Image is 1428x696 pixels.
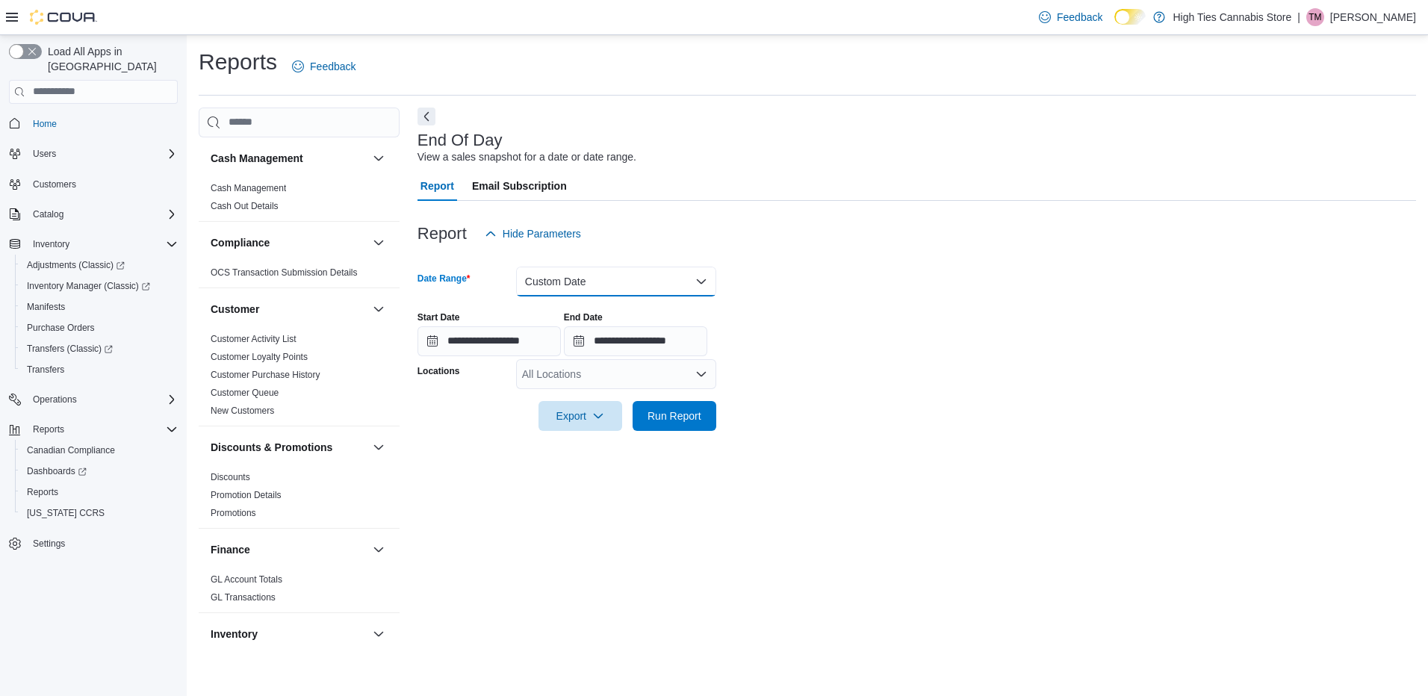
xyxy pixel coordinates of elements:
[695,368,707,380] button: Open list of options
[199,179,400,221] div: Cash Management
[15,461,184,482] a: Dashboards
[370,625,388,643] button: Inventory
[21,361,178,379] span: Transfers
[3,204,184,225] button: Catalog
[27,114,178,133] span: Home
[27,235,75,253] button: Inventory
[199,330,400,426] div: Customer
[211,472,250,482] a: Discounts
[27,115,63,133] a: Home
[211,405,274,417] span: New Customers
[33,148,56,160] span: Users
[27,364,64,376] span: Transfers
[417,273,471,285] label: Date Range
[199,47,277,77] h1: Reports
[211,627,258,641] h3: Inventory
[33,538,65,550] span: Settings
[211,542,250,557] h3: Finance
[211,235,270,250] h3: Compliance
[370,234,388,252] button: Compliance
[211,302,259,317] h3: Customer
[211,508,256,518] a: Promotions
[1114,9,1146,25] input: Dark Mode
[3,143,184,164] button: Users
[370,149,388,167] button: Cash Management
[472,171,567,201] span: Email Subscription
[199,571,400,612] div: Finance
[15,482,184,503] button: Reports
[370,300,388,318] button: Customer
[33,394,77,406] span: Operations
[1330,8,1416,26] p: [PERSON_NAME]
[27,343,113,355] span: Transfers (Classic)
[42,44,178,74] span: Load All Apps in [GEOGRAPHIC_DATA]
[33,118,57,130] span: Home
[211,201,279,211] a: Cash Out Details
[27,444,115,456] span: Canadian Compliance
[417,326,561,356] input: Press the down key to open a popover containing a calendar.
[211,507,256,519] span: Promotions
[3,532,184,554] button: Settings
[3,389,184,410] button: Operations
[27,465,87,477] span: Dashboards
[417,365,460,377] label: Locations
[3,419,184,440] button: Reports
[15,359,184,380] button: Transfers
[33,208,63,220] span: Catalog
[211,235,367,250] button: Compliance
[211,388,279,398] a: Customer Queue
[3,234,184,255] button: Inventory
[3,113,184,134] button: Home
[21,319,101,337] a: Purchase Orders
[21,441,178,459] span: Canadian Compliance
[420,171,454,201] span: Report
[211,440,332,455] h3: Discounts & Promotions
[27,145,62,163] button: Users
[27,322,95,334] span: Purchase Orders
[9,107,178,594] nav: Complex example
[503,226,581,241] span: Hide Parameters
[211,489,282,501] span: Promotion Details
[211,659,299,669] a: Inventory Adjustments
[21,462,93,480] a: Dashboards
[211,591,276,603] span: GL Transactions
[15,440,184,461] button: Canadian Compliance
[21,277,156,295] a: Inventory Manager (Classic)
[27,280,150,292] span: Inventory Manager (Classic)
[211,440,367,455] button: Discounts & Promotions
[564,326,707,356] input: Press the down key to open a popover containing a calendar.
[211,351,308,363] span: Customer Loyalty Points
[648,408,701,423] span: Run Report
[633,401,716,431] button: Run Report
[27,486,58,498] span: Reports
[211,406,274,416] a: New Customers
[417,108,435,125] button: Next
[538,401,622,431] button: Export
[21,361,70,379] a: Transfers
[3,173,184,195] button: Customers
[27,145,178,163] span: Users
[211,334,297,344] a: Customer Activity List
[27,259,125,271] span: Adjustments (Classic)
[27,205,69,223] button: Catalog
[15,317,184,338] button: Purchase Orders
[27,235,178,253] span: Inventory
[1306,8,1324,26] div: Theresa Morgan
[27,205,178,223] span: Catalog
[21,441,121,459] a: Canadian Compliance
[21,298,178,316] span: Manifests
[417,225,467,243] h3: Report
[199,264,400,288] div: Compliance
[21,483,178,501] span: Reports
[211,471,250,483] span: Discounts
[21,504,111,522] a: [US_STATE] CCRS
[211,151,303,166] h3: Cash Management
[1297,8,1300,26] p: |
[417,149,636,165] div: View a sales snapshot for a date or date range.
[211,182,286,194] span: Cash Management
[211,352,308,362] a: Customer Loyalty Points
[417,311,460,323] label: Start Date
[15,503,184,523] button: [US_STATE] CCRS
[27,301,65,313] span: Manifests
[33,423,64,435] span: Reports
